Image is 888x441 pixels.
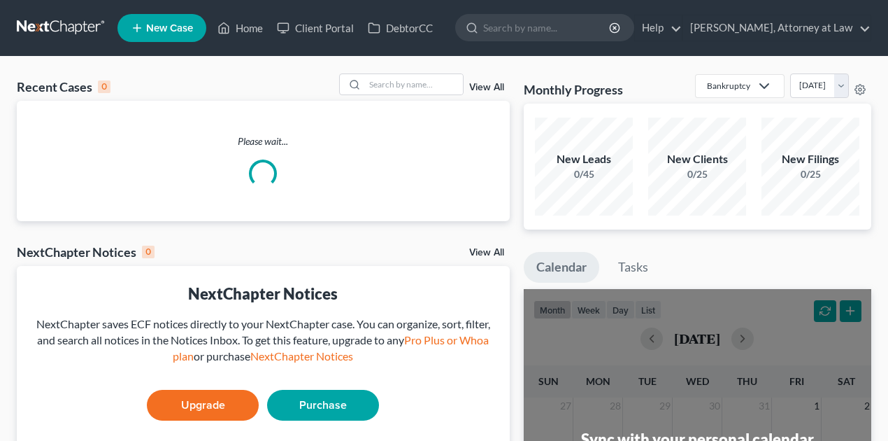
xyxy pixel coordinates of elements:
[28,316,499,365] div: NextChapter saves ECF notices directly to your NextChapter case. You can organize, sort, filter, ...
[524,252,599,283] a: Calendar
[28,283,499,304] div: NextChapter Notices
[17,78,110,95] div: Recent Cases
[535,151,633,167] div: New Leads
[250,349,353,363] a: NextChapter Notices
[648,167,746,181] div: 0/25
[361,15,440,41] a: DebtorCC
[469,83,504,92] a: View All
[524,81,623,98] h3: Monthly Progress
[17,244,155,260] div: NextChapter Notices
[17,134,510,148] p: Please wait...
[707,80,750,92] div: Bankruptcy
[483,15,611,41] input: Search by name...
[98,80,110,93] div: 0
[173,333,489,363] a: Pro Plus or Whoa plan
[365,74,463,94] input: Search by name...
[761,167,859,181] div: 0/25
[142,246,155,258] div: 0
[469,248,504,258] a: View All
[683,15,871,41] a: [PERSON_NAME], Attorney at Law
[606,252,661,283] a: Tasks
[535,167,633,181] div: 0/45
[210,15,270,41] a: Home
[648,151,746,167] div: New Clients
[635,15,682,41] a: Help
[146,23,193,34] span: New Case
[761,151,859,167] div: New Filings
[270,15,361,41] a: Client Portal
[147,390,259,421] a: Upgrade
[267,390,379,421] a: Purchase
